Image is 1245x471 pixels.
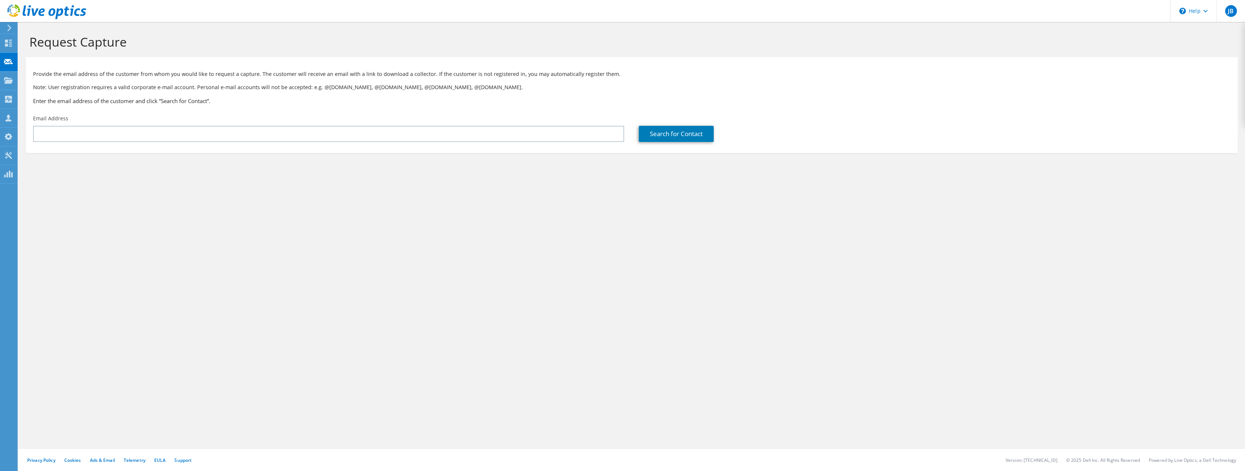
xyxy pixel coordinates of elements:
label: Email Address [33,115,68,122]
h3: Enter the email address of the customer and click “Search for Contact”. [33,97,1230,105]
li: © 2025 Dell Inc. All Rights Reserved [1066,457,1140,463]
a: Ads & Email [90,457,115,463]
a: Cookies [64,457,81,463]
p: Provide the email address of the customer from whom you would like to request a capture. The cust... [33,70,1230,78]
li: Powered by Live Optics, a Dell Technology [1149,457,1236,463]
a: Privacy Policy [27,457,55,463]
p: Note: User registration requires a valid corporate e-mail account. Personal e-mail accounts will ... [33,83,1230,91]
li: Version: [TECHNICAL_ID] [1006,457,1057,463]
a: Telemetry [124,457,145,463]
a: Support [174,457,192,463]
h1: Request Capture [29,34,1230,50]
span: JB [1225,5,1237,17]
a: Search for Contact [639,126,714,142]
a: EULA [154,457,166,463]
svg: \n [1179,8,1186,14]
